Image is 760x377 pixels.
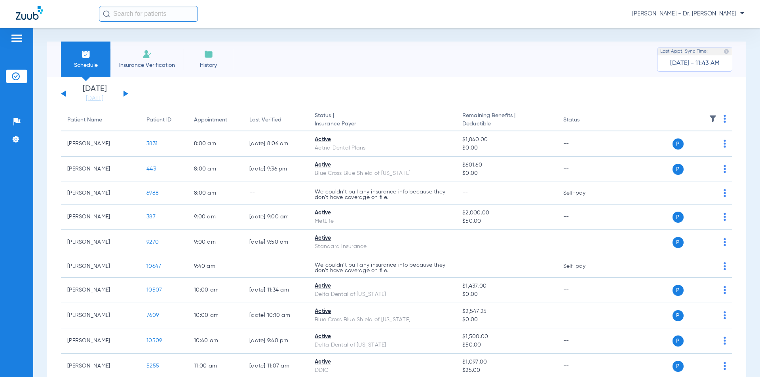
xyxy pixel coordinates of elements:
span: P [673,212,684,223]
img: History [204,49,213,59]
div: Active [315,282,450,290]
td: [PERSON_NAME] [61,131,140,157]
span: [PERSON_NAME] - Dr. [PERSON_NAME] [632,10,744,18]
span: P [673,138,684,150]
td: [DATE] 8:06 AM [243,131,308,157]
td: -- [557,157,610,182]
span: P [673,335,684,347]
span: P [673,361,684,372]
div: Appointment [194,116,227,124]
div: Patient ID [146,116,171,124]
span: History [190,61,227,69]
span: 10509 [146,338,162,343]
td: Self-pay [557,255,610,278]
span: -- [462,263,468,269]
span: 10507 [146,287,162,293]
td: [DATE] 9:00 AM [243,205,308,230]
td: 10:00 AM [188,278,243,303]
img: group-dot-blue.svg [724,140,726,148]
span: Insurance Payer [315,120,450,128]
span: $50.00 [462,341,550,349]
p: We couldn’t pull any insurance info because they don’t have coverage on file. [315,189,450,200]
div: Active [315,307,450,316]
th: Status | [308,109,456,131]
span: 7609 [146,313,159,318]
td: -- [557,303,610,328]
span: 6988 [146,190,159,196]
td: 9:40 AM [188,255,243,278]
td: -- [243,255,308,278]
span: P [673,310,684,321]
span: $2,000.00 [462,209,550,217]
img: group-dot-blue.svg [724,238,726,246]
div: Last Verified [249,116,281,124]
div: Standard Insurance [315,242,450,251]
span: $1,500.00 [462,333,550,341]
div: DDIC [315,366,450,375]
td: -- [557,230,610,255]
span: 10647 [146,263,161,269]
img: hamburger-icon [10,34,23,43]
div: Delta Dental of [US_STATE] [315,341,450,349]
td: -- [557,131,610,157]
span: $0.00 [462,316,550,324]
td: 9:00 AM [188,230,243,255]
img: Manual Insurance Verification [142,49,152,59]
div: Blue Cross Blue Shield of [US_STATE] [315,169,450,178]
td: [PERSON_NAME] [61,278,140,303]
td: [DATE] 9:40 PM [243,328,308,354]
span: -- [462,239,468,245]
td: [DATE] 9:50 AM [243,230,308,255]
div: Blue Cross Blue Shield of [US_STATE] [315,316,450,324]
img: group-dot-blue.svg [724,311,726,319]
span: $601.60 [462,161,550,169]
td: [DATE] 11:34 AM [243,278,308,303]
span: $1,097.00 [462,358,550,366]
a: [DATE] [71,95,118,102]
div: Aetna Dental Plans [315,144,450,152]
div: Active [315,358,450,366]
span: 3831 [146,141,158,146]
img: group-dot-blue.svg [724,262,726,270]
td: 8:00 AM [188,157,243,182]
td: [PERSON_NAME] [61,255,140,278]
td: [PERSON_NAME] [61,328,140,354]
input: Search for patients [99,6,198,22]
td: -- [557,278,610,303]
img: Search Icon [103,10,110,17]
div: Active [315,209,450,217]
div: Patient Name [67,116,102,124]
span: P [673,164,684,175]
td: [PERSON_NAME] [61,182,140,205]
span: $25.00 [462,366,550,375]
span: P [673,285,684,296]
img: Schedule [81,49,91,59]
td: 8:00 AM [188,182,243,205]
img: group-dot-blue.svg [724,165,726,173]
span: Insurance Verification [116,61,178,69]
div: Active [315,161,450,169]
span: 443 [146,166,156,172]
div: Active [315,234,450,242]
span: $0.00 [462,144,550,152]
td: -- [243,182,308,205]
img: group-dot-blue.svg [724,189,726,197]
td: Self-pay [557,182,610,205]
td: 8:00 AM [188,131,243,157]
td: 10:00 AM [188,303,243,328]
span: $1,437.00 [462,282,550,290]
span: -- [462,190,468,196]
td: [PERSON_NAME] [61,230,140,255]
p: We couldn’t pull any insurance info because they don’t have coverage on file. [315,262,450,273]
th: Remaining Benefits | [456,109,557,131]
td: [PERSON_NAME] [61,157,140,182]
img: group-dot-blue.svg [724,286,726,294]
iframe: Chat Widget [720,339,760,377]
span: 5255 [146,363,159,369]
img: group-dot-blue.svg [724,337,726,345]
div: Appointment [194,116,237,124]
img: filter.svg [709,115,717,123]
span: $1,840.00 [462,136,550,144]
div: Active [315,136,450,144]
div: Patient ID [146,116,181,124]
